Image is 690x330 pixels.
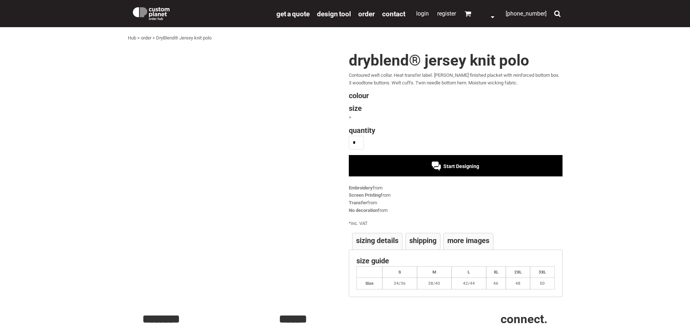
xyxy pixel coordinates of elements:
[137,34,140,42] div: >
[152,34,155,42] div: >
[349,192,381,198] a: Screen Printing
[349,105,563,112] h4: Size
[415,313,548,325] h2: CONNECT.
[409,237,436,244] h4: Shipping
[349,185,373,191] a: Embroidery
[349,208,378,213] a: No decoration
[452,278,486,289] td: 42/44
[276,10,310,18] span: get a quote
[382,278,417,289] td: 34/36
[506,278,530,289] td: 48
[530,266,555,278] th: 3XL
[349,92,563,99] h4: Colour
[417,266,452,278] th: M
[382,9,405,18] a: Contact
[417,278,452,289] td: 38/40
[358,10,375,18] span: order
[349,53,563,68] h1: DryBlend® Jersey knit polo
[349,200,367,205] a: Transfer
[452,266,486,278] th: L
[358,9,375,18] a: order
[356,278,382,289] th: Size
[349,127,563,134] h4: Quantity
[349,220,563,227] div: inc. VAT
[317,10,351,18] span: design tool
[416,10,429,17] a: Login
[530,278,555,289] td: 50
[447,237,489,244] h4: More Images
[356,257,555,264] h4: Size Guide
[506,266,530,278] th: 2XL
[156,34,212,42] div: DryBlend® Jersey knit polo
[506,10,547,17] span: [PHONE_NUMBER]
[382,10,405,18] span: Contact
[349,184,563,192] div: from
[443,163,479,169] span: Start Designing
[349,114,563,121] div: >
[486,266,506,278] th: XL
[128,35,136,41] a: Hub
[486,278,506,289] td: 46
[349,72,563,87] p: Contoured welt collar. Heat transfer label. [PERSON_NAME] finished placket with reinforced bottom...
[141,35,151,41] a: order
[349,199,563,207] div: from
[276,9,310,18] a: get a quote
[349,207,563,214] div: from
[128,2,273,24] a: Custom Planet
[349,192,563,199] div: from
[382,266,417,278] th: S
[131,5,171,20] img: Custom Planet
[437,10,456,17] a: Register
[317,9,351,18] a: design tool
[356,237,398,244] h4: Sizing Details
